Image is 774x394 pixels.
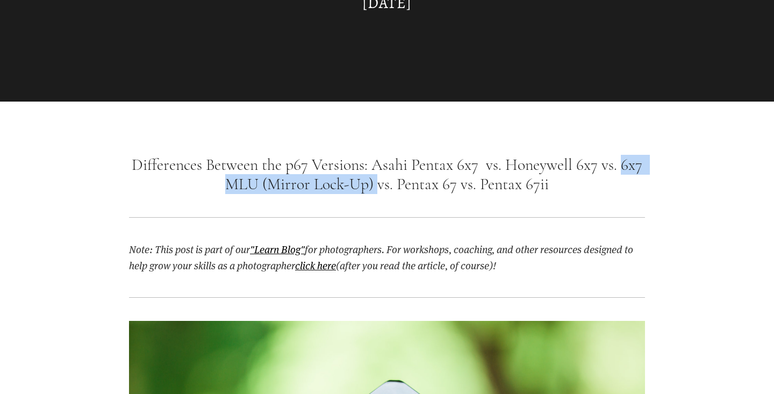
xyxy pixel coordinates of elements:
em: Note: This post is part of our [129,242,250,256]
a: click here [295,259,336,272]
h1: Differences Between the p67 Versions: Asahi Pentax 6x7 vs. Honeywell 6x7 vs. 6x7 MLU (Mirror Lock... [129,155,645,194]
a: "Learn Blog" [250,242,305,256]
em: (after you read the article, of course)! [336,259,496,272]
em: for photographers. For workshops, coaching, and other resources designed to help grow your skills... [129,242,635,272]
